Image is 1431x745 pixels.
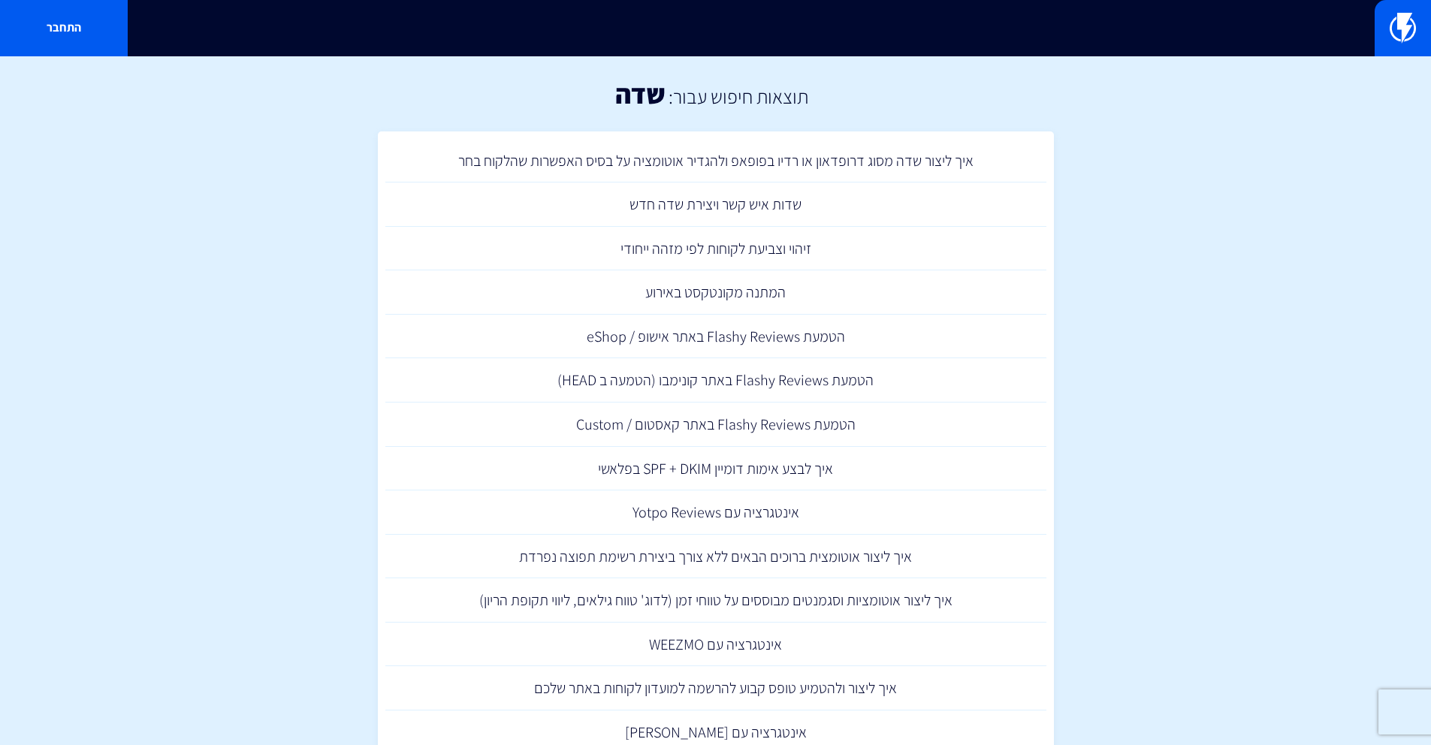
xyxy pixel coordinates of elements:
a: הטמעת Flashy Reviews באתר קונימבו (הטמעה ב HEAD) [385,358,1046,403]
a: איך ליצור אוטומציות וסגמנטים מבוססים על טווחי זמן (לדוג' טווח גילאים, ליווי תקופת הריון) [385,578,1046,623]
a: הטמעת Flashy Reviews באתר קאסטום / Custom [385,403,1046,447]
a: איך ליצור אוטומצית ברוכים הבאים ללא צורך ביצירת רשימת תפוצה נפרדת [385,535,1046,579]
a: המתנה מקונטקסט באירוע [385,270,1046,315]
a: הטמעת Flashy Reviews באתר אישופ / eShop [385,315,1046,359]
a: איך לבצע אימות דומיין SPF + DKIM בפלאשי [385,447,1046,491]
a: אינטגרציה עם WEEZMO [385,623,1046,667]
h2: תוצאות חיפוש עבור: [665,86,808,107]
a: איך ליצור שדה מסוג דרופדאון או רדיו בפופאפ ולהגדיר אוטומציה על בסיס האפשרות שהלקוח בחר [385,139,1046,183]
a: אינטגרציה עם Yotpo Reviews [385,490,1046,535]
h1: שדה [615,79,665,109]
a: איך ליצור ולהטמיע טופס קבוע להרשמה למועדון לקוחות באתר שלכם [385,666,1046,710]
a: שדות איש קשר ויצירת שדה חדש [385,182,1046,227]
a: זיהוי וצביעת לקוחות לפי מזהה ייחודי [385,227,1046,271]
